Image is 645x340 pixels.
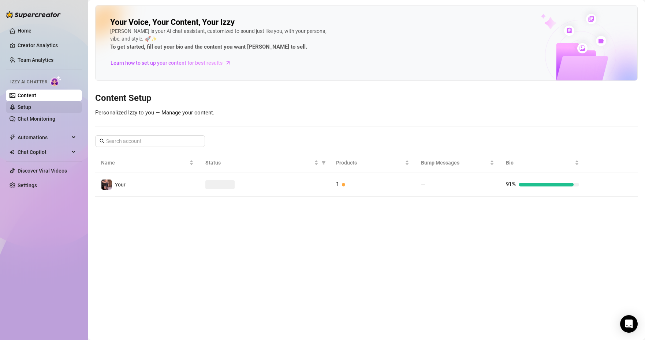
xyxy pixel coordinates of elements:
th: Name [95,153,200,173]
a: Setup [18,104,31,110]
img: AI Chatter [50,76,61,86]
span: Status [205,159,313,167]
a: Learn how to set up your content for best results [110,57,236,69]
span: Chat Copilot [18,146,70,158]
a: Home [18,28,31,34]
span: Izzy AI Chatter [10,79,47,86]
img: Your [101,180,112,190]
img: logo-BBDzfeDw.svg [6,11,61,18]
span: Name [101,159,188,167]
h2: Your Voice, Your Content, Your Izzy [110,17,235,27]
span: 1 [336,181,339,188]
span: Bump Messages [421,159,488,167]
th: Status [200,153,330,173]
div: Open Intercom Messenger [620,315,638,333]
span: arrow-right [224,59,232,67]
span: Products [336,159,403,167]
span: Bio [506,159,573,167]
span: 91% [506,181,516,188]
th: Bump Messages [415,153,500,173]
span: filter [320,157,327,168]
th: Products [330,153,415,173]
span: Your [115,182,126,188]
a: Settings [18,182,37,188]
a: Content [18,92,36,98]
a: Discover Viral Videos [18,168,67,174]
img: ai-chatter-content-library-cLFOSyPT.png [524,6,637,80]
span: thunderbolt [10,135,15,140]
span: Personalized Izzy to you — Manage your content. [95,109,215,116]
div: [PERSON_NAME] is your AI chat assistant, customized to sound just like you, with your persona, vi... [110,27,330,52]
span: — [421,181,425,188]
span: filter [321,160,326,165]
strong: To get started, fill out your bio and the content you want [PERSON_NAME] to sell. [110,44,307,50]
span: search [100,139,105,144]
th: Bio [500,153,585,173]
span: Automations [18,132,70,143]
span: Learn how to set up your content for best results [111,59,223,67]
a: Chat Monitoring [18,116,55,122]
a: Creator Analytics [18,39,76,51]
h3: Content Setup [95,92,638,104]
img: Chat Copilot [10,150,14,155]
input: Search account [106,137,195,145]
a: Team Analytics [18,57,53,63]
